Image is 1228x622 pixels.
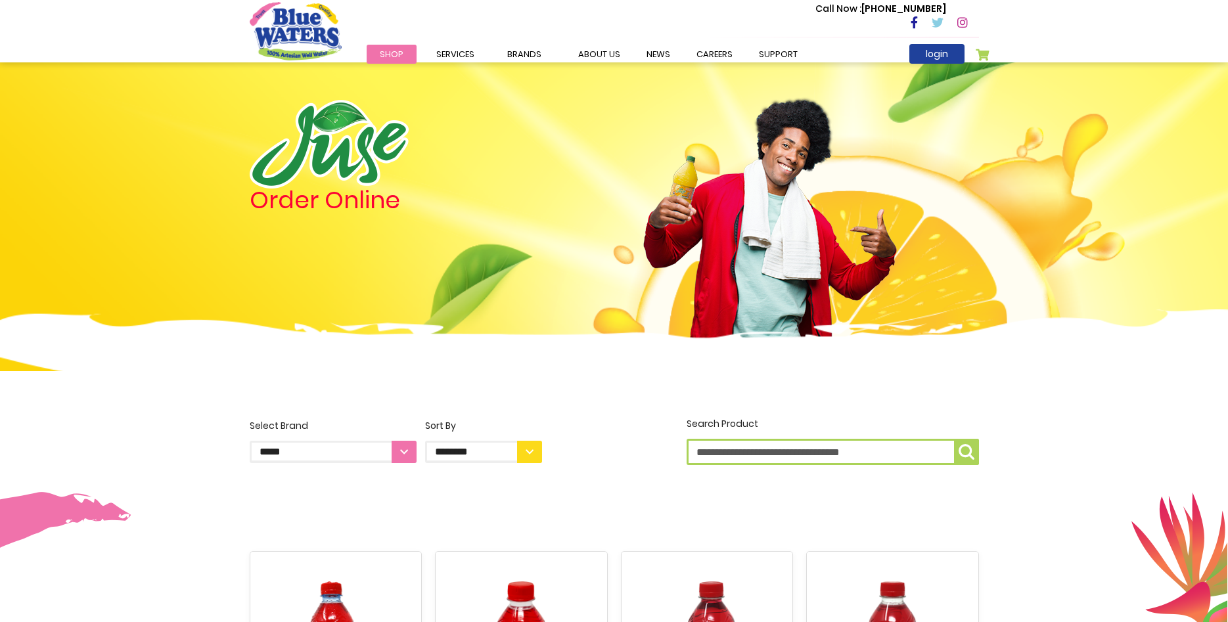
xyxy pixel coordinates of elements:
[683,45,746,64] a: careers
[425,419,542,433] div: Sort By
[250,441,417,463] select: Select Brand
[959,444,974,460] img: search-icon.png
[687,439,979,465] input: Search Product
[250,2,342,60] a: store logo
[815,2,946,16] p: [PHONE_NUMBER]
[642,76,898,357] img: man.png
[633,45,683,64] a: News
[815,2,861,15] span: Call Now :
[909,44,965,64] a: login
[954,439,979,465] button: Search Product
[250,189,542,212] h4: Order Online
[687,417,979,465] label: Search Product
[565,45,633,64] a: about us
[507,48,541,60] span: Brands
[436,48,474,60] span: Services
[250,100,409,189] img: logo
[746,45,811,64] a: support
[250,419,417,463] label: Select Brand
[380,48,403,60] span: Shop
[425,441,542,463] select: Sort By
